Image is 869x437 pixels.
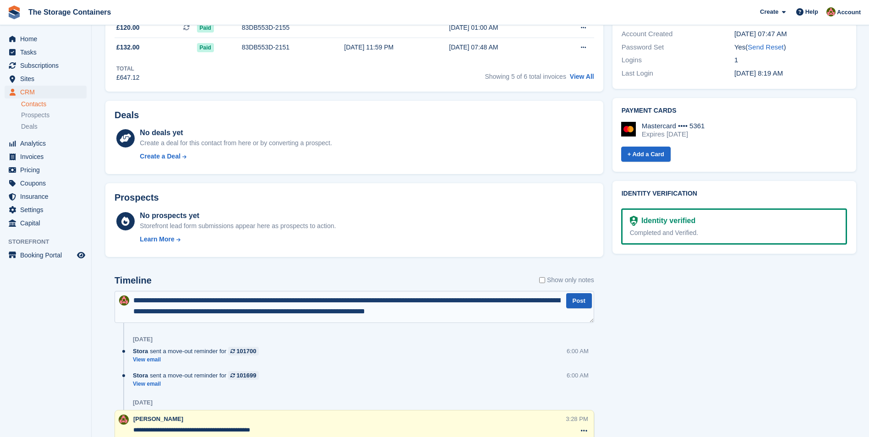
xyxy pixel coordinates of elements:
div: 101699 [236,371,256,380]
span: Tasks [20,46,75,59]
a: View All [570,73,594,80]
div: 1 [734,55,847,66]
a: Learn More [140,235,336,244]
a: menu [5,190,87,203]
div: 101700 [236,347,256,355]
img: Mastercard Logo [621,122,636,137]
a: Prospects [21,110,87,120]
div: 83DB553D-2151 [242,43,344,52]
span: Paid [197,43,214,52]
div: 3:28 PM [566,415,588,423]
span: Capital [20,217,75,229]
span: Home [20,33,75,45]
span: CRM [20,86,75,98]
div: Create a Deal [140,152,180,161]
span: Prospects [21,111,49,120]
img: stora-icon-8386f47178a22dfd0bd8f6a31ec36ba5ce8667c1dd55bd0f319d3a0aa187defe.svg [7,5,21,19]
div: Yes [734,42,847,53]
a: The Storage Containers [25,5,115,20]
div: Storefront lead form submissions appear here as prospects to action. [140,221,336,231]
input: Show only notes [539,275,545,285]
span: [PERSON_NAME] [133,415,183,422]
span: Paid [197,23,214,33]
div: Identity verified [638,215,695,226]
h2: Deals [115,110,139,120]
div: 6:00 AM [567,371,589,380]
div: 83DB553D-2155 [242,23,344,33]
a: menu [5,150,87,163]
div: [DATE] 01:00 AM [449,23,553,33]
h2: Timeline [115,275,152,286]
a: menu [5,217,87,229]
div: Password Set [622,42,734,53]
a: View email [133,356,263,364]
a: menu [5,164,87,176]
span: Coupons [20,177,75,190]
div: sent a move-out reminder for [133,371,263,380]
span: Pricing [20,164,75,176]
span: Settings [20,203,75,216]
a: menu [5,59,87,72]
span: Analytics [20,137,75,150]
span: Insurance [20,190,75,203]
a: menu [5,137,87,150]
a: Create a Deal [140,152,332,161]
span: Invoices [20,150,75,163]
a: Deals [21,122,87,131]
div: 6:00 AM [567,347,589,355]
span: Subscriptions [20,59,75,72]
div: [DATE] [133,399,153,406]
span: Stora [133,347,148,355]
div: [DATE] 07:47 AM [734,29,847,39]
span: Create [760,7,778,16]
div: Logins [622,55,734,66]
div: Mastercard •••• 5361 [642,122,705,130]
button: Post [566,293,592,308]
div: No deals yet [140,127,332,138]
div: Create a deal for this contact from here or by converting a prospect. [140,138,332,148]
a: menu [5,72,87,85]
div: sent a move-out reminder for [133,347,263,355]
div: £647.12 [116,73,140,82]
h2: Prospects [115,192,159,203]
a: menu [5,177,87,190]
time: 2025-08-15 07:19:36 UTC [734,69,783,77]
img: Kirsty Simpson [826,7,836,16]
span: Deals [21,122,38,131]
span: Showing 5 of 6 total invoices [485,73,566,80]
a: menu [5,33,87,45]
span: Help [805,7,818,16]
a: Contacts [21,100,87,109]
div: Last Login [622,68,734,79]
span: £120.00 [116,23,140,33]
a: menu [5,46,87,59]
span: £132.00 [116,43,140,52]
a: + Add a Card [621,147,671,162]
span: Account [837,8,861,17]
span: Stora [133,371,148,380]
label: Show only notes [539,275,594,285]
span: Booking Portal [20,249,75,262]
span: ( ) [745,43,786,51]
div: [DATE] [133,336,153,343]
img: Kirsty Simpson [119,415,129,425]
a: menu [5,249,87,262]
a: 101699 [228,371,258,380]
img: Kirsty Simpson [119,295,129,306]
div: [DATE] 11:59 PM [344,43,449,52]
span: Storefront [8,237,91,246]
div: [DATE] 07:48 AM [449,43,553,52]
a: View email [133,380,263,388]
h2: Identity verification [622,190,847,197]
img: Identity Verification Ready [630,216,638,226]
div: Total [116,65,140,73]
a: Send Reset [748,43,783,51]
h2: Payment cards [622,107,847,115]
div: Learn More [140,235,174,244]
span: Sites [20,72,75,85]
div: Expires [DATE] [642,130,705,138]
div: Account Created [622,29,734,39]
a: menu [5,203,87,216]
a: 101700 [228,347,258,355]
div: Completed and Verified. [630,228,838,238]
